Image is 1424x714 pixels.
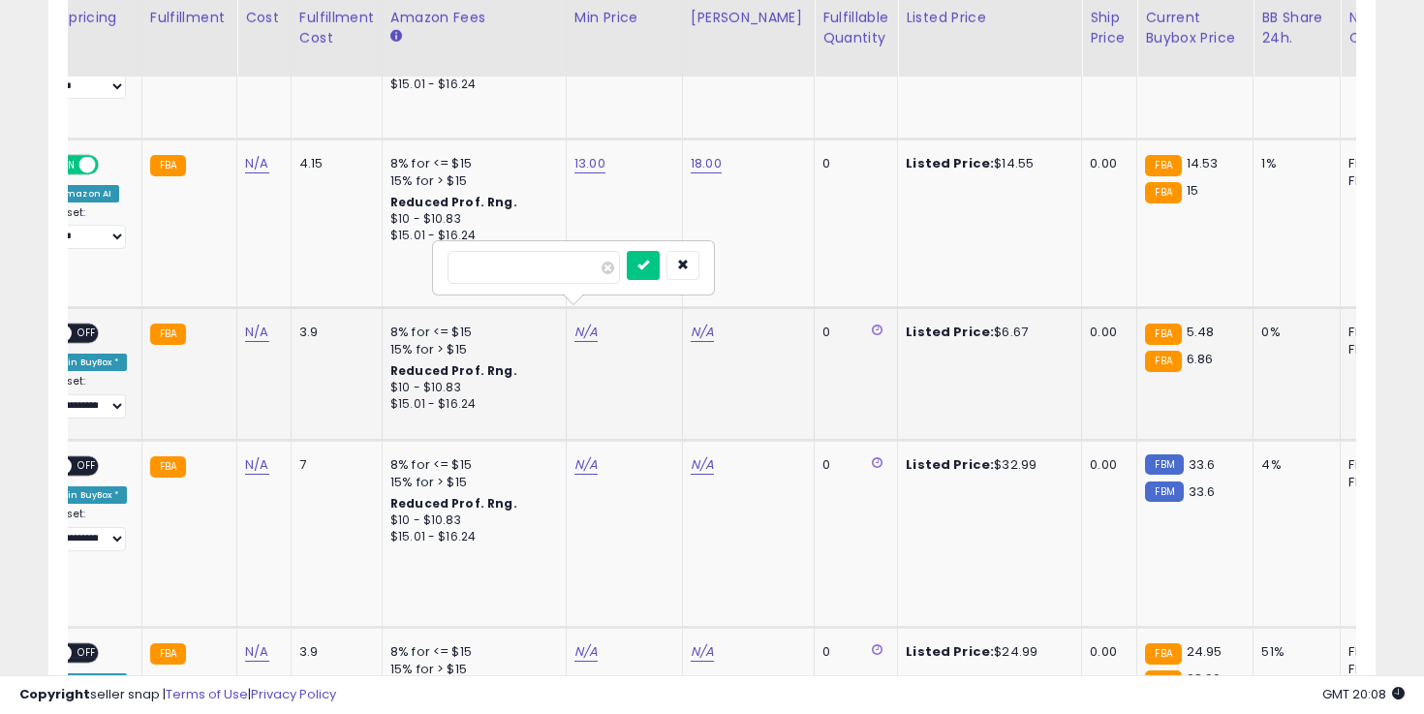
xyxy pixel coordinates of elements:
b: Listed Price: [906,323,994,341]
div: Min Price [574,8,674,28]
span: 2025-09-13 20:08 GMT [1322,685,1405,703]
span: 5.48 [1187,323,1215,341]
small: FBM [1145,454,1183,475]
div: 0.00 [1090,155,1122,172]
div: 0% [1261,324,1325,341]
small: FBA [1145,643,1181,665]
div: [PERSON_NAME] [691,8,806,28]
span: 24.95 [1187,642,1223,661]
div: Amazon AI [51,185,119,202]
div: 7 [299,456,367,474]
div: 3.9 [299,643,367,661]
div: Preset: [51,206,127,250]
div: $15.01 - $16.24 [390,77,551,93]
span: ON [55,156,79,172]
div: Current Buybox Price [1145,8,1245,48]
div: 0 [822,324,882,341]
div: $15.01 - $16.24 [390,228,551,244]
div: FBA: 5 [1348,324,1412,341]
a: N/A [245,323,268,342]
div: 0 [822,155,882,172]
span: OFF [72,644,103,661]
a: 18.00 [691,154,722,173]
div: FBA: 9 [1348,643,1412,661]
a: N/A [245,154,268,173]
div: FBA: 3 [1348,155,1412,172]
div: seller snap | | [19,686,336,704]
div: Fulfillable Quantity [822,8,889,48]
div: 4% [1261,456,1325,474]
small: FBA [1145,324,1181,345]
div: 15% for > $15 [390,474,551,491]
span: 33.6 [1189,455,1216,474]
b: Listed Price: [906,455,994,474]
span: OFF [72,325,103,341]
div: Preset: [51,375,127,419]
span: 15 [1187,181,1198,200]
a: Privacy Policy [251,685,336,703]
small: FBA [150,155,186,176]
span: 14.53 [1187,154,1219,172]
div: Win BuyBox * [51,354,127,371]
div: $32.99 [906,456,1067,474]
div: 0.00 [1090,456,1122,474]
small: Amazon Fees. [390,28,402,46]
div: $15.01 - $16.24 [390,529,551,545]
a: N/A [245,642,268,662]
div: 8% for <= $15 [390,155,551,172]
a: N/A [574,323,598,342]
div: Ship Price [1090,8,1129,48]
a: N/A [691,642,714,662]
a: 13.00 [574,154,605,173]
span: OFF [96,156,127,172]
div: 8% for <= $15 [390,643,551,661]
div: 1% [1261,155,1325,172]
div: Amazon Fees [390,8,558,28]
div: FBM: 9 [1348,474,1412,491]
div: Fulfillment [150,8,229,28]
div: 0 [822,456,882,474]
div: 15% for > $15 [390,341,551,358]
div: Listed Price [906,8,1073,28]
small: FBA [1145,351,1181,372]
a: N/A [691,455,714,475]
a: N/A [574,642,598,662]
div: $10 - $10.83 [390,512,551,529]
small: FBA [150,456,186,478]
small: FBM [1145,481,1183,502]
span: 33.6 [1189,482,1216,501]
div: Win BuyBox * [51,486,127,504]
div: $24.99 [906,643,1067,661]
div: 3.9 [299,324,367,341]
div: 15% for > $15 [390,172,551,190]
small: FBA [150,643,186,665]
div: 0.00 [1090,643,1122,661]
b: Listed Price: [906,642,994,661]
div: Repricing [51,8,134,28]
b: Reduced Prof. Rng. [390,194,517,210]
small: FBA [1145,182,1181,203]
a: N/A [691,323,714,342]
a: Terms of Use [166,685,248,703]
b: Listed Price: [906,154,994,172]
b: Reduced Prof. Rng. [390,362,517,379]
a: N/A [245,455,268,475]
small: FBA [150,324,186,345]
b: Reduced Prof. Rng. [390,495,517,512]
div: Cost [245,8,283,28]
div: 51% [1261,643,1325,661]
div: $10 - $10.83 [390,380,551,396]
a: N/A [574,455,598,475]
div: 0.00 [1090,324,1122,341]
div: Num of Comp. [1348,8,1419,48]
span: OFF [72,458,103,475]
div: Fulfillment Cost [299,8,374,48]
div: BB Share 24h. [1261,8,1332,48]
div: FBM: 1 [1348,341,1412,358]
small: FBA [1145,155,1181,176]
div: 8% for <= $15 [390,456,551,474]
div: 0 [822,643,882,661]
div: $14.55 [906,155,1067,172]
div: $6.67 [906,324,1067,341]
div: $10 - $10.83 [390,211,551,228]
